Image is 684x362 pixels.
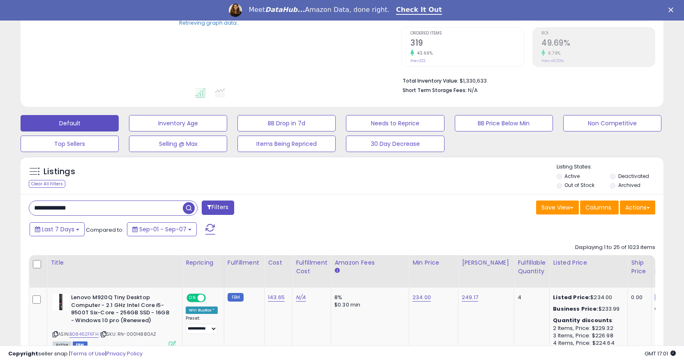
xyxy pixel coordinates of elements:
div: 2 Items, Price: $229.32 [553,325,621,332]
img: Profile image for Georgie [229,4,242,17]
button: Selling @ Max [129,136,227,152]
p: Listing States: [557,163,663,171]
span: Sep-01 - Sep-07 [139,225,187,233]
div: 8% [334,294,403,301]
button: Items Being Repriced [237,136,336,152]
span: ROI [541,31,655,36]
small: 6.79% [545,50,561,56]
div: Meet Amazon Data, done right. [249,6,389,14]
div: $234.00 [553,294,621,301]
h2: 319 [410,38,524,49]
div: Cost [268,258,289,267]
button: Non Competitive [563,115,661,131]
div: Displaying 1 to 25 of 1023 items [575,244,655,251]
div: 4 [518,294,543,301]
a: 234.00 [412,293,431,302]
span: Last 7 Days [42,225,74,233]
button: Columns [580,201,619,214]
b: Short Term Storage Fees: [403,87,467,94]
div: Amazon Fees [334,258,405,267]
div: Clear All Filters [29,180,65,188]
span: Compared to: [86,226,124,234]
span: Columns [585,203,611,212]
div: Ship Price [631,258,647,276]
div: Close [668,7,677,12]
button: Top Sellers [21,136,119,152]
div: Repricing [186,258,221,267]
span: OFF [205,295,218,302]
i: DataHub... [265,6,305,14]
button: Last 7 Days [30,222,85,236]
small: FBM [228,293,244,302]
span: ON [187,295,198,302]
span: Ordered Items [410,31,524,36]
button: Actions [620,201,655,214]
a: 143.65 [268,293,285,302]
a: Privacy Policy [106,350,143,357]
div: Win BuyBox * [186,307,218,314]
label: Out of Stock [564,182,594,189]
div: Preset: [186,316,218,334]
small: 43.69% [414,50,433,56]
small: Amazon Fees. [334,267,339,274]
button: BB Price Below Min [455,115,553,131]
b: Quantity discounts [553,316,612,324]
div: Title [51,258,179,267]
div: Listed Price [553,258,624,267]
label: Archived [618,182,640,189]
div: 0.00 [631,294,645,301]
h5: Listings [44,166,75,178]
div: seller snap | | [8,350,143,358]
span: 2025-09-15 17:01 GMT [645,350,676,357]
strong: Copyright [8,350,38,357]
h2: 49.69% [541,38,655,49]
div: $233.99 [553,305,621,313]
a: B08462FKFH [69,331,99,338]
span: N/A [468,86,478,94]
b: Business Price: [553,305,598,313]
small: Prev: 222 [410,58,426,63]
div: [PERSON_NAME] [462,258,511,267]
div: : [553,317,621,324]
button: Inventory Age [129,115,227,131]
div: $0.30 min [334,301,403,309]
button: Filters [202,201,234,215]
a: Terms of Use [70,350,105,357]
label: Active [564,173,580,180]
img: 31G4cDfjYjL._SL40_.jpg [53,294,69,310]
a: N/A [296,293,306,302]
label: Deactivated [618,173,649,180]
a: 249.17 [462,293,478,302]
div: Fulfillment [228,258,261,267]
small: Prev: 46.53% [541,58,564,63]
button: Needs to Reprice [346,115,444,131]
a: Check It Out [396,6,442,15]
button: Default [21,115,119,131]
span: | SKU: RN-00014880AZ [100,331,156,337]
div: Min Price [412,258,455,267]
b: Lenovo M920Q Tiny Desktop Computer - 2.1 GHz Intel Core i5-8500T Six-Core - 256GB SSD - 16GB - Wi... [71,294,171,326]
li: $1,330,633 [403,75,649,85]
button: Save View [536,201,579,214]
button: Sep-01 - Sep-07 [127,222,197,236]
b: Total Inventory Value: [403,77,458,84]
div: Fulfillable Quantity [518,258,546,276]
button: BB Drop in 7d [237,115,336,131]
small: FBM [655,293,671,302]
b: Listed Price: [553,293,590,301]
button: 30 Day Decrease [346,136,444,152]
div: Fulfillment Cost [296,258,327,276]
div: Retrieving graph data.. [179,19,239,26]
div: 3 Items, Price: $226.98 [553,332,621,339]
